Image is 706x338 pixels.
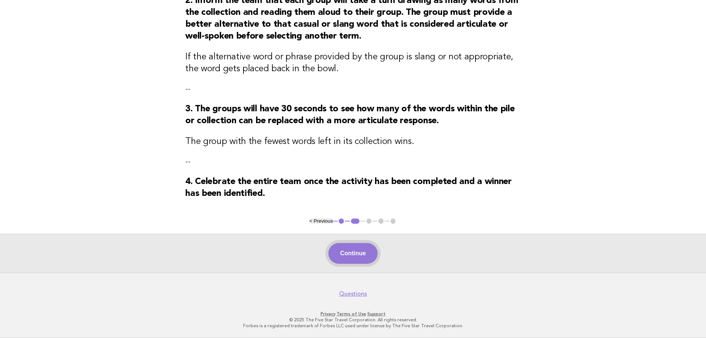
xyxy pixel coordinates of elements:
[328,243,378,264] button: Continue
[321,311,335,316] a: Privacy
[185,51,521,75] h3: If the alternative word or phrase provided by the group is slang or not appropriate, the word get...
[185,105,514,125] strong: 3. The groups will have 30 seconds to see how many of the words within the pile or collection can...
[339,290,367,298] a: Questions
[367,311,385,316] a: Support
[185,136,521,148] h3: The group with the fewest words left in its collection wins.
[338,217,345,225] button: 1
[350,217,361,225] button: 2
[185,157,521,167] p: --
[309,218,333,224] button: < Previous
[126,317,580,323] p: © 2025 The Five Star Travel Corporation. All rights reserved.
[185,177,512,198] strong: 4. Celebrate the entire team once the activity has been completed and a winner has been identified.
[185,84,521,94] p: --
[337,311,366,316] a: Terms of Use
[126,311,580,317] p: · ·
[126,323,580,329] p: Forbes is a registered trademark of Forbes LLC used under license by The Five Star Travel Corpora...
